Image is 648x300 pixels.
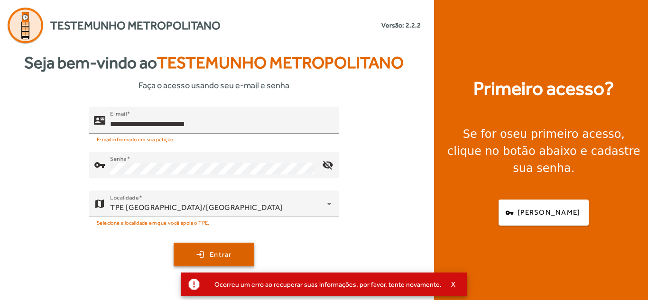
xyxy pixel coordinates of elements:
[110,194,139,201] mat-label: Localidade
[207,278,442,291] div: Ocorreu um erro ao recuperar suas informações, por favor, tente novamente.
[187,277,201,291] mat-icon: report
[210,249,232,260] span: Entrar
[97,217,210,227] mat-hint: Selecione a localidade em que você apoia o TPE.
[94,198,105,209] mat-icon: map
[157,53,404,72] span: Testemunho Metropolitano
[451,280,456,289] span: X
[499,200,589,226] button: [PERSON_NAME]
[316,154,339,176] mat-icon: visibility_off
[110,110,127,117] mat-label: E-mail
[94,159,105,171] mat-icon: vpn_key
[8,8,43,43] img: Logo Agenda
[24,50,404,75] strong: Seja bem-vindo ao
[139,79,289,91] span: Faça o acesso usando seu e-mail e senha
[110,155,127,162] mat-label: Senha
[473,74,614,103] strong: Primeiro acesso?
[507,127,621,141] strong: seu primeiro acesso
[174,243,254,266] button: Entrar
[50,17,221,34] span: Testemunho Metropolitano
[442,280,465,289] button: X
[445,126,642,177] div: Se for o , clique no botão abaixo e cadastre sua senha.
[97,134,175,144] mat-hint: E-mail informado em sua petição.
[381,20,421,30] small: Versão: 2.2.2
[518,207,580,218] span: [PERSON_NAME]
[94,115,105,126] mat-icon: contact_mail
[110,203,283,212] span: TPE [GEOGRAPHIC_DATA]/[GEOGRAPHIC_DATA]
